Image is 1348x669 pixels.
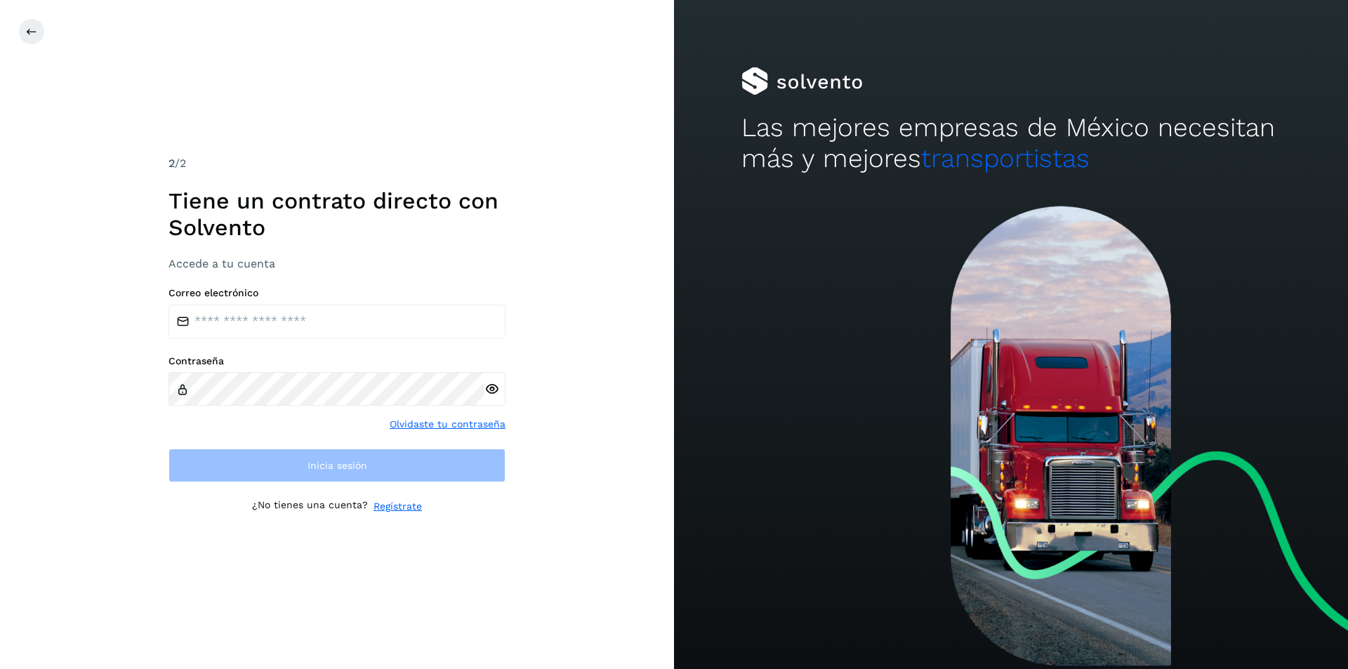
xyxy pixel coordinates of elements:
label: Correo electrónico [168,287,505,299]
label: Contraseña [168,355,505,367]
div: /2 [168,155,505,172]
h2: Las mejores empresas de México necesitan más y mejores [741,112,1281,175]
button: Inicia sesión [168,449,505,482]
h3: Accede a tu cuenta [168,257,505,270]
span: transportistas [921,143,1090,173]
a: Regístrate [374,499,422,514]
span: 2 [168,157,175,170]
h1: Tiene un contrato directo con Solvento [168,187,505,241]
a: Olvidaste tu contraseña [390,417,505,432]
span: Inicia sesión [308,461,367,470]
p: ¿No tienes una cuenta? [252,499,368,514]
